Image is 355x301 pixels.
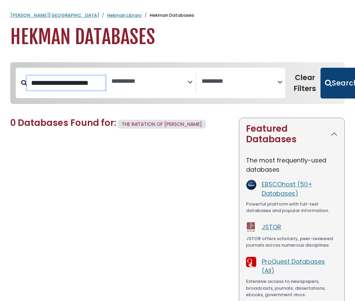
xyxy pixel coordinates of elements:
a: Hekman Library [107,12,142,18]
a: [PERSON_NAME][GEOGRAPHIC_DATA] [10,12,99,18]
span: 0 Databases Found for: [10,117,116,129]
span: THE IMITATION OF [PERSON_NAME] [122,121,202,128]
div: JSTOR offers scholarly, peer-reviewed journals across numerous disciplines. [246,235,338,249]
a: JSTOR [262,223,281,231]
textarea: Search [202,78,278,85]
button: Featured Databases [239,118,344,150]
li: Hekman Databases [142,12,194,19]
button: Clear Filters [289,68,320,99]
nav: Search filters [10,62,345,104]
input: Search database by title or keyword [27,76,105,90]
p: The most frequently-used databases [246,156,338,174]
a: ProQuest Databases (All) [262,257,325,275]
div: Extensive access to newspapers, broadcasts, journals, dissertations, ebooks, government docs. [246,278,338,298]
a: EBSCOhost (50+ Databases) [262,180,312,198]
div: Powerful platform with full-text databases and popular information. [246,201,338,214]
textarea: Search [111,78,188,85]
h1: Hekman Databases [10,26,345,49]
nav: breadcrumb [10,12,345,19]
